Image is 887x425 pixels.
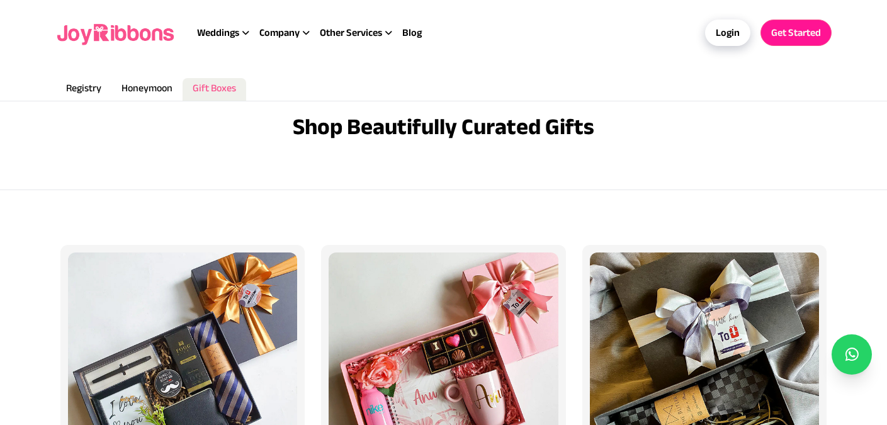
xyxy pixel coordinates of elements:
[320,25,402,40] div: Other Services
[259,25,320,40] div: Company
[705,20,750,46] a: Login
[183,78,246,101] a: Gift Boxes
[197,25,259,40] div: Weddings
[121,82,172,93] span: Honeymoon
[293,114,594,139] h3: Shop Beautifully Curated Gifts
[56,78,111,101] a: Registry
[193,82,236,93] span: Gift Boxes
[56,13,177,53] img: joyribbons logo
[66,82,101,93] span: Registry
[760,20,832,46] a: Get Started
[402,25,422,40] a: Blog
[111,78,183,101] a: Honeymoon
